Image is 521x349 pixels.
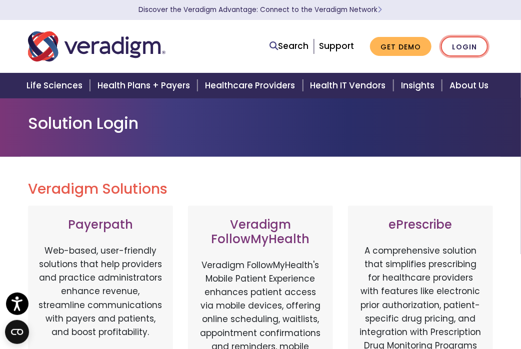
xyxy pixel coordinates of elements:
[443,73,500,98] a: About Us
[304,73,395,98] a: Health IT Vendors
[91,73,199,98] a: Health Plans + Payers
[358,218,483,232] h3: ePrescribe
[198,218,323,247] h3: Veradigm FollowMyHealth
[269,39,308,53] a: Search
[28,114,493,133] h1: Solution Login
[370,37,431,56] a: Get Demo
[28,30,165,63] img: Veradigm logo
[20,73,91,98] a: Life Sciences
[28,181,493,198] h2: Veradigm Solutions
[319,40,354,52] a: Support
[199,73,304,98] a: Healthcare Providers
[395,73,443,98] a: Insights
[139,5,382,14] a: Discover the Veradigm Advantage: Connect to the Veradigm NetworkLearn More
[329,278,509,337] iframe: Drift Chat Widget
[5,320,29,344] button: Open CMP widget
[441,36,488,57] a: Login
[38,218,163,232] h3: Payerpath
[378,5,382,14] span: Learn More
